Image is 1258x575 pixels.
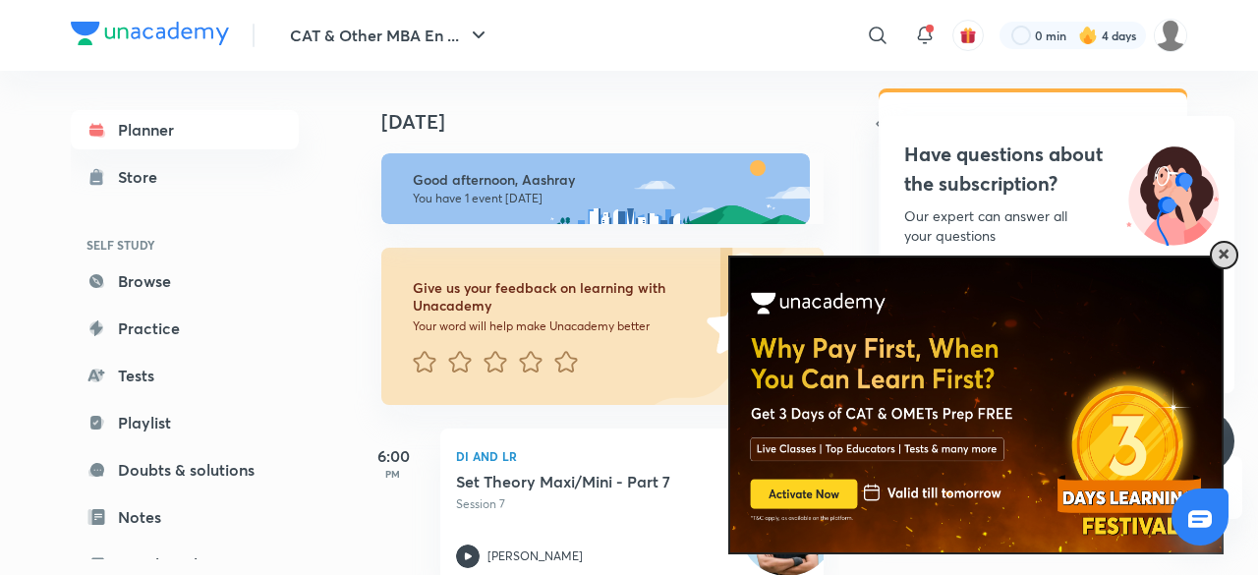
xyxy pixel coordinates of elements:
[1078,26,1098,45] img: streak
[381,110,843,134] h4: [DATE]
[487,547,583,565] p: [PERSON_NAME]
[1111,140,1234,246] img: ttu_illustration_new.svg
[71,22,229,45] img: Company Logo
[278,16,502,55] button: CAT & Other MBA En ...
[413,191,792,206] p: You have 1 event [DATE]
[71,450,299,489] a: Doubts & solutions
[71,403,299,442] a: Playlist
[413,318,700,334] p: Your word will help make Unacademy better
[694,206,1238,555] iframe: notification-frame-~55857496
[354,444,432,468] h5: 6:00
[71,228,299,261] h6: SELF STUDY
[71,497,299,537] a: Notes
[71,309,299,348] a: Practice
[413,279,700,315] h6: Give us your feedback on learning with Unacademy
[1154,19,1187,52] img: Aashray
[118,165,169,189] div: Store
[381,153,810,224] img: afternoon
[71,22,229,50] a: Company Logo
[456,444,765,468] p: DI and LR
[71,110,299,149] a: Planner
[902,112,1164,136] h5: Add your e-mail
[354,468,432,480] p: PM
[71,356,299,395] a: Tests
[413,171,792,189] h6: Good afternoon, Aashray
[959,27,977,44] img: avatar
[71,157,299,197] a: Store
[71,261,299,301] a: Browse
[904,140,1211,199] h4: Have questions about the subscription?
[952,20,984,51] button: avatar
[456,472,701,491] h5: Set Theory Maxi/Mini - Part 7
[456,495,765,513] p: Session 7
